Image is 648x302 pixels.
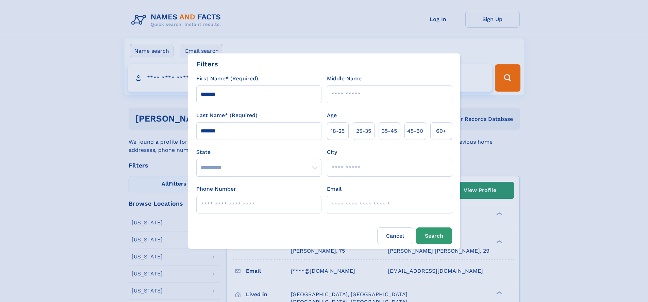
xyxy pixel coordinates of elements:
label: First Name* (Required) [196,75,258,83]
span: 60+ [436,127,446,135]
span: 45‑60 [407,127,423,135]
span: 18‑25 [331,127,345,135]
label: Cancel [377,227,413,244]
span: 25‑35 [356,127,371,135]
label: Last Name* (Required) [196,111,257,120]
label: State [196,148,321,156]
button: Search [416,227,452,244]
div: Filters [196,59,218,69]
label: Phone Number [196,185,236,193]
label: Email [327,185,342,193]
label: Middle Name [327,75,362,83]
label: Age [327,111,337,120]
label: City [327,148,337,156]
span: 35‑45 [382,127,397,135]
